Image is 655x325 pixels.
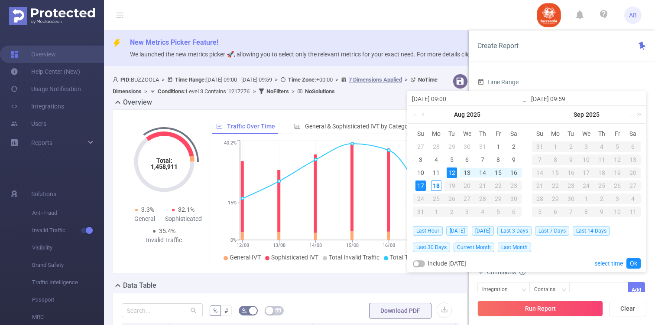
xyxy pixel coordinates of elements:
[454,243,494,252] span: Current Month
[390,254,440,261] span: Total Transactions
[506,194,522,204] div: 30
[32,256,104,274] span: Brand Safety
[532,167,548,178] div: 14
[428,207,444,217] div: 1
[113,39,121,48] i: icon: thunderbolt
[236,243,249,248] tspan: 12/08
[413,140,428,153] td: July 27, 2025
[475,179,490,192] td: August 21, 2025
[563,167,579,178] div: 16
[531,94,642,104] input: End date
[158,88,250,95] span: Level 3 Contains '1217276'
[579,179,594,192] td: September 24, 2025
[31,139,52,146] span: Reports
[272,243,285,248] tspan: 13/08
[175,76,206,83] b: Time Range:
[444,140,460,153] td: July 29, 2025
[490,205,506,218] td: September 5, 2025
[431,181,441,191] div: 18
[509,154,519,165] div: 9
[31,185,56,203] span: Solutions
[482,282,514,297] div: Integration
[444,130,460,138] span: Tu
[10,98,64,115] a: Integrations
[346,243,358,248] tspan: 15/08
[446,226,468,236] span: [DATE]
[230,237,237,243] tspan: 0%
[579,194,594,204] div: 1
[10,46,56,63] a: Overview
[548,141,563,152] div: 1
[402,76,410,83] span: >
[610,207,625,217] div: 10
[579,130,594,138] span: We
[411,106,422,123] a: Last year (Control + left)
[594,207,610,217] div: 9
[428,140,444,153] td: July 28, 2025
[563,205,579,218] td: October 7, 2025
[625,166,641,179] td: September 20, 2025
[594,179,610,192] td: September 25, 2025
[563,181,579,191] div: 23
[420,106,428,123] a: Previous month (PageUp)
[250,88,259,95] span: >
[625,181,641,191] div: 27
[428,130,444,138] span: Mo
[490,166,506,179] td: August 15, 2025
[532,166,548,179] td: September 14, 2025
[32,291,104,309] span: Passport
[506,179,522,192] td: August 23, 2025
[113,77,120,82] i: icon: user
[444,194,460,204] div: 26
[610,166,625,179] td: September 19, 2025
[594,140,610,153] td: September 4, 2025
[610,194,625,204] div: 3
[444,127,460,140] th: Tue
[594,167,610,178] div: 18
[475,127,490,140] th: Thu
[460,194,475,204] div: 27
[309,243,322,248] tspan: 14/08
[563,166,579,179] td: September 16, 2025
[32,239,104,256] span: Visibility
[477,79,519,85] span: Time Range
[629,7,637,24] span: AB
[10,80,81,98] a: Usage Notification
[447,167,457,178] div: 12
[428,194,444,204] div: 25
[444,181,460,191] div: 19
[594,194,610,204] div: 2
[10,63,80,80] a: Help Center (New)
[477,154,488,165] div: 7
[625,140,641,153] td: September 6, 2025
[535,226,569,236] span: Last 7 Days
[151,163,178,170] tspan: 1,458,911
[294,123,300,129] i: icon: bar-chart
[579,167,594,178] div: 17
[475,194,490,204] div: 28
[216,123,222,129] i: icon: line-chart
[594,141,610,152] div: 4
[594,192,610,205] td: October 2, 2025
[305,88,335,95] b: No Solutions
[532,205,548,218] td: October 5, 2025
[415,154,426,165] div: 3
[532,194,548,204] div: 28
[412,94,522,104] input: Start date
[120,76,131,83] b: PID:
[490,153,506,166] td: August 8, 2025
[610,181,625,191] div: 26
[276,308,281,313] i: icon: table
[444,207,460,217] div: 2
[506,127,522,140] th: Sat
[178,206,195,213] span: 32.1%
[462,154,472,165] div: 6
[594,130,610,138] span: Th
[610,153,625,166] td: September 12, 2025
[563,207,579,217] div: 7
[413,179,428,192] td: August 17, 2025
[610,130,625,138] span: Fr
[632,106,643,123] a: Next year (Control + right)
[506,205,522,218] td: September 6, 2025
[579,140,594,153] td: September 3, 2025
